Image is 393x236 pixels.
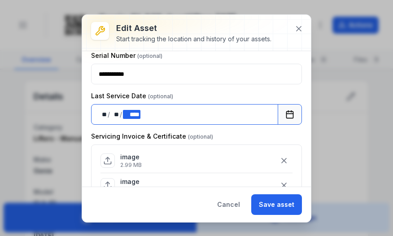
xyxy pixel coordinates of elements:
[123,110,140,119] div: year,
[91,92,173,101] label: Last Service Date
[210,194,248,215] button: Cancel
[278,104,302,125] button: Calendar
[116,35,271,44] div: Start tracking the location and history of your assets.
[120,186,141,193] p: 2.53 MB
[99,110,108,119] div: day,
[91,132,213,141] label: Servicing Invoice & Certificate
[111,110,120,119] div: month,
[91,51,162,60] label: Serial Number
[120,153,142,162] p: image
[116,22,271,35] h3: Edit asset
[120,162,142,169] p: 2.99 MB
[120,110,123,119] div: /
[120,177,141,186] p: image
[108,110,111,119] div: /
[251,194,302,215] button: Save asset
